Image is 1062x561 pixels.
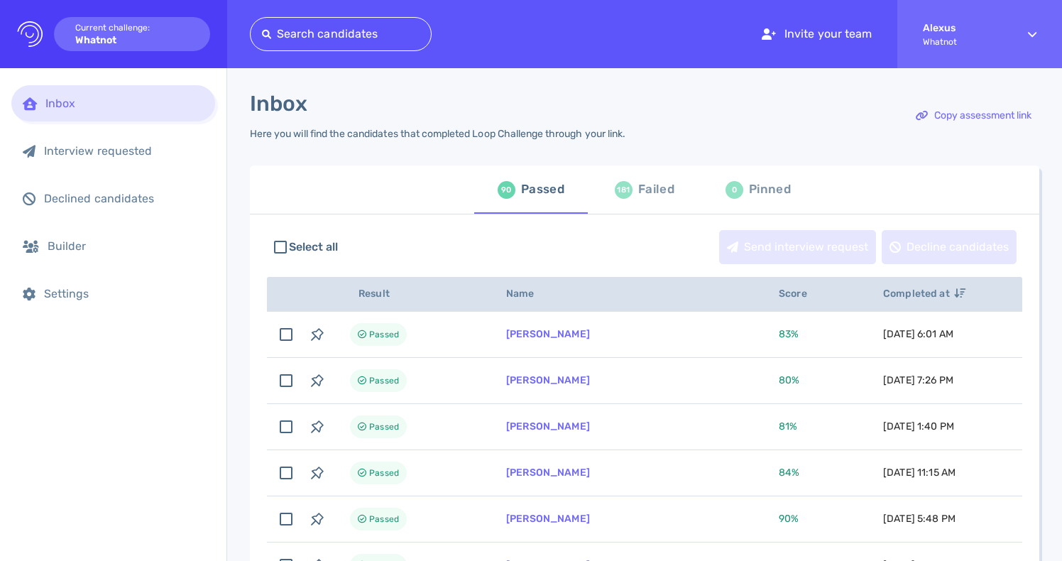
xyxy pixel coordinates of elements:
div: Pinned [749,179,791,200]
a: [PERSON_NAME] [506,513,590,525]
span: [DATE] 11:15 AM [883,467,956,479]
span: [DATE] 1:40 PM [883,420,954,432]
span: 80 % [779,374,799,386]
a: [PERSON_NAME] [506,328,590,340]
div: Failed [638,179,674,200]
div: Decline candidates [882,231,1016,263]
a: [PERSON_NAME] [506,374,590,386]
span: Passed [369,464,399,481]
span: 83 % [779,328,799,340]
div: Copy assessment link [909,99,1039,132]
a: [PERSON_NAME] [506,420,590,432]
span: 90 % [779,513,799,525]
span: Name [506,288,550,300]
div: 181 [615,181,633,199]
button: Copy assessment link [908,99,1039,133]
span: Completed at [883,288,965,300]
div: Declined candidates [44,192,204,205]
div: 0 [726,181,743,199]
th: Result [333,277,489,312]
strong: Alexus [923,22,1002,34]
span: 84 % [779,467,799,479]
div: Send interview request [720,231,875,263]
button: Send interview request [719,230,876,264]
span: [DATE] 5:48 PM [883,513,956,525]
span: Whatnot [923,37,1002,47]
span: Passed [369,418,399,435]
div: Builder [48,239,204,253]
button: Decline candidates [882,230,1017,264]
div: Passed [521,179,564,200]
span: Passed [369,326,399,343]
span: Passed [369,511,399,528]
h1: Inbox [250,91,307,116]
span: Select all [289,239,339,256]
span: [DATE] 6:01 AM [883,328,953,340]
span: 81 % [779,420,797,432]
a: [PERSON_NAME] [506,467,590,479]
span: [DATE] 7:26 PM [883,374,953,386]
div: Settings [44,287,204,300]
span: Score [779,288,823,300]
div: Inbox [45,97,204,110]
span: Passed [369,372,399,389]
div: Interview requested [44,144,204,158]
div: 90 [498,181,515,199]
div: Here you will find the candidates that completed Loop Challenge through your link. [250,128,625,140]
